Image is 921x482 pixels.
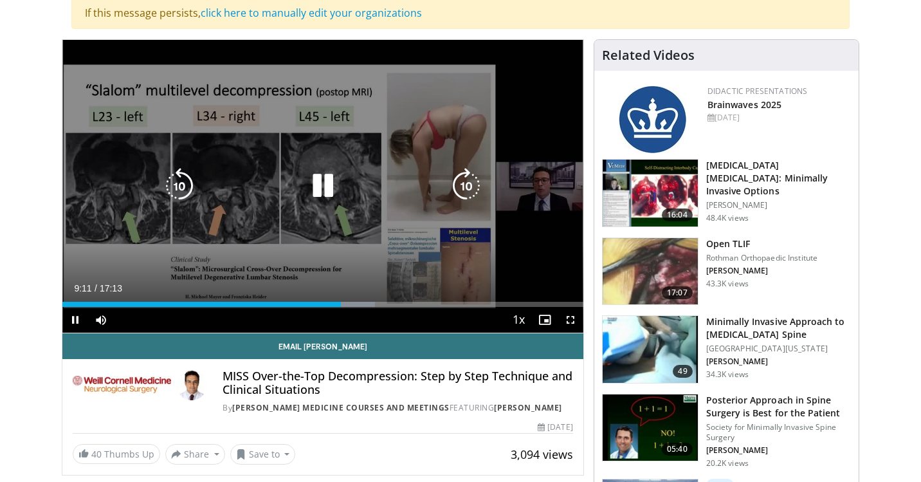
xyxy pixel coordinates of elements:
[706,213,749,223] p: 48.4K views
[602,48,695,63] h4: Related Videos
[201,6,422,20] a: click here to manually edit your organizations
[230,444,296,465] button: Save to
[74,283,91,293] span: 9:11
[706,266,817,276] p: [PERSON_NAME]
[706,253,817,263] p: Rothman Orthopaedic Institute
[707,112,848,124] div: [DATE]
[603,160,698,227] img: 9f1438f7-b5aa-4a55-ab7b-c34f90e48e66.150x105_q85_crop-smart_upscale.jpg
[511,447,573,462] span: 3,094 views
[95,283,97,293] span: /
[232,402,450,413] a: [PERSON_NAME] Medicine Courses and Meetings
[602,394,851,468] a: 05:40 Posterior Approach in Spine Surgery is Best for the Patient Society for Minimally Invasive ...
[706,200,851,210] p: [PERSON_NAME]
[91,448,102,460] span: 40
[706,357,851,367] p: [PERSON_NAME]
[62,333,583,359] a: Email [PERSON_NAME]
[662,286,693,299] span: 17:07
[62,302,583,307] div: Progress Bar
[706,344,851,354] p: [GEOGRAPHIC_DATA][US_STATE]
[100,283,122,293] span: 17:13
[662,209,693,221] span: 16:04
[73,444,160,464] a: 40 Thumbs Up
[706,458,749,468] p: 20.2K views
[558,307,583,333] button: Fullscreen
[176,369,207,400] img: Avatar
[602,237,851,306] a: 17:07 Open TLIF Rothman Orthopaedic Institute [PERSON_NAME] 43.3K views
[662,443,693,456] span: 05:40
[707,98,782,111] a: Brainwaves 2025
[603,394,698,461] img: 3b6f0384-b2b2-4baa-b997-2e524ebddc4b.150x105_q85_crop-smart_upscale.jpg
[619,86,686,153] img: 24fc6d06-05ab-49be-9020-6cb578b60684.png.150x105_q85_autocrop_double_scale_upscale_version-0.2.jpg
[602,159,851,227] a: 16:04 [MEDICAL_DATA] [MEDICAL_DATA]: Minimally Invasive Options [PERSON_NAME] 48.4K views
[706,445,851,456] p: [PERSON_NAME]
[62,307,88,333] button: Pause
[673,365,692,378] span: 49
[603,238,698,305] img: 87433_0000_3.png.150x105_q85_crop-smart_upscale.jpg
[223,402,572,414] div: By FEATURING
[706,279,749,289] p: 43.3K views
[506,307,532,333] button: Playback Rate
[165,444,225,465] button: Share
[62,40,583,333] video-js: Video Player
[603,316,698,383] img: 38787_0000_3.png.150x105_q85_crop-smart_upscale.jpg
[706,159,851,198] h3: [MEDICAL_DATA] [MEDICAL_DATA]: Minimally Invasive Options
[494,402,562,413] a: [PERSON_NAME]
[706,422,851,443] p: Society for Minimally Invasive Spine Surgery
[73,369,171,400] img: Weill Cornell Medicine Courses and Meetings
[223,369,572,397] h4: MISS Over-the-Top Decompression: Step by Step Technique and Clinical Situations
[602,315,851,384] a: 49 Minimally Invasive Approach to [MEDICAL_DATA] Spine [GEOGRAPHIC_DATA][US_STATE] [PERSON_NAME] ...
[88,307,114,333] button: Mute
[707,86,848,97] div: Didactic Presentations
[706,369,749,380] p: 34.3K views
[538,422,572,433] div: [DATE]
[706,237,817,250] h3: Open TLIF
[532,307,558,333] button: Enable picture-in-picture mode
[706,394,851,420] h3: Posterior Approach in Spine Surgery is Best for the Patient
[706,315,851,341] h3: Minimally Invasive Approach to [MEDICAL_DATA] Spine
